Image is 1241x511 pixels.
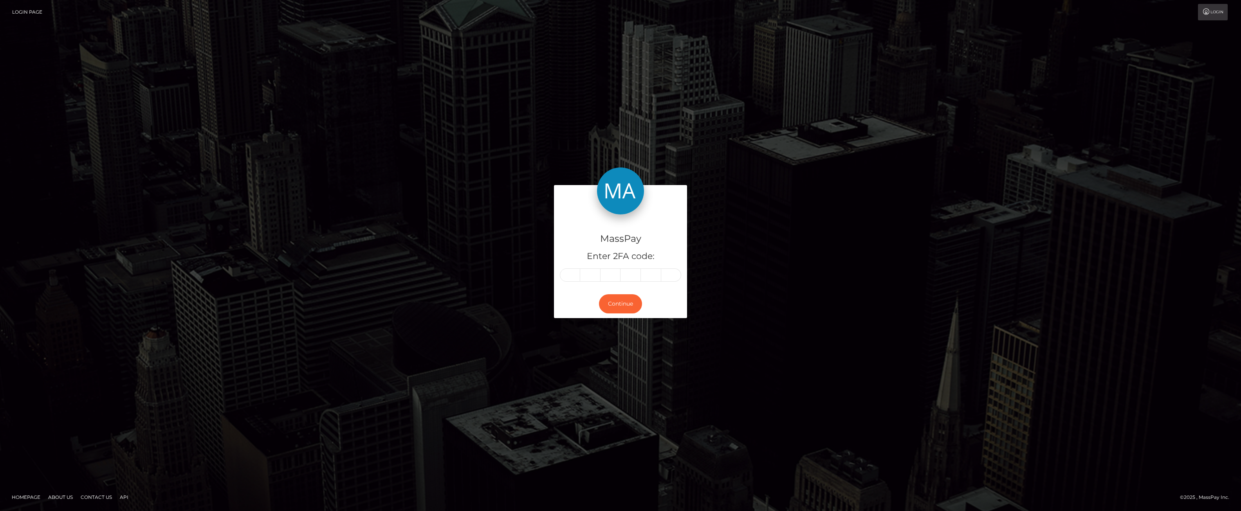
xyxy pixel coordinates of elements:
img: MassPay [597,167,644,214]
a: About Us [45,491,76,503]
a: Login Page [12,4,42,20]
button: Continue [599,294,642,313]
a: Homepage [9,491,43,503]
a: Contact Us [78,491,115,503]
a: Login [1198,4,1228,20]
h4: MassPay [560,232,681,246]
a: API [117,491,132,503]
div: © 2025 , MassPay Inc. [1180,493,1235,502]
h5: Enter 2FA code: [560,250,681,263]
